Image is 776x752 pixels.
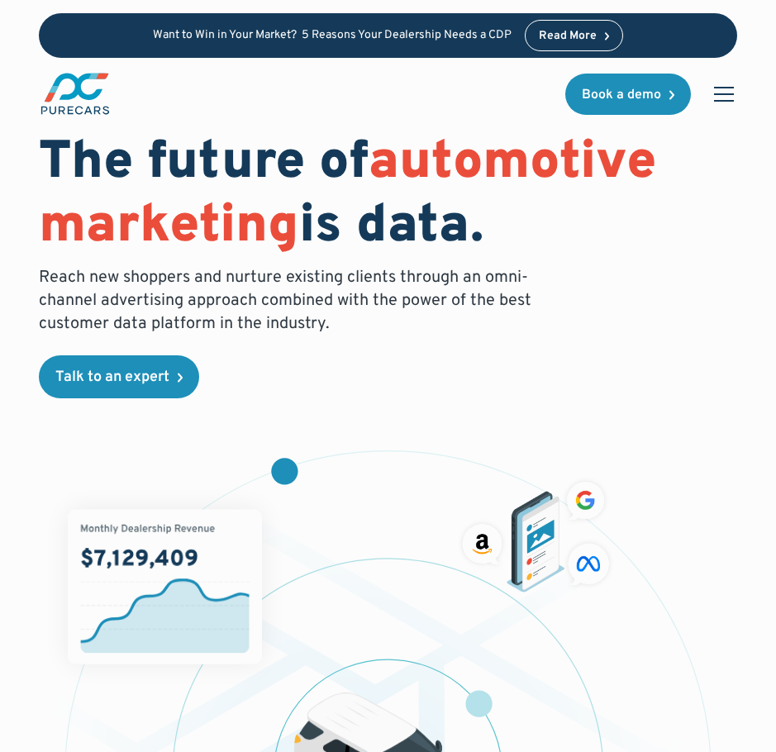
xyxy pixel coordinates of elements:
[704,74,737,114] div: menu
[153,29,512,43] p: Want to Win in Your Market? 5 Reasons Your Dealership Needs a CDP
[457,476,615,592] img: ads on social media and advertising partners
[55,370,169,385] div: Talk to an expert
[39,266,541,336] p: Reach new shoppers and nurture existing clients through an omni-channel advertising approach comb...
[582,88,661,102] div: Book a demo
[525,20,624,51] a: Read More
[39,71,112,117] img: purecars logo
[39,355,199,398] a: Talk to an expert
[39,71,112,117] a: main
[39,132,737,259] h1: The future of is data.
[565,74,691,115] a: Book a demo
[68,510,262,665] img: chart showing monthly dealership revenue of $7m
[39,130,656,261] span: automotive marketing
[539,31,597,42] div: Read More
